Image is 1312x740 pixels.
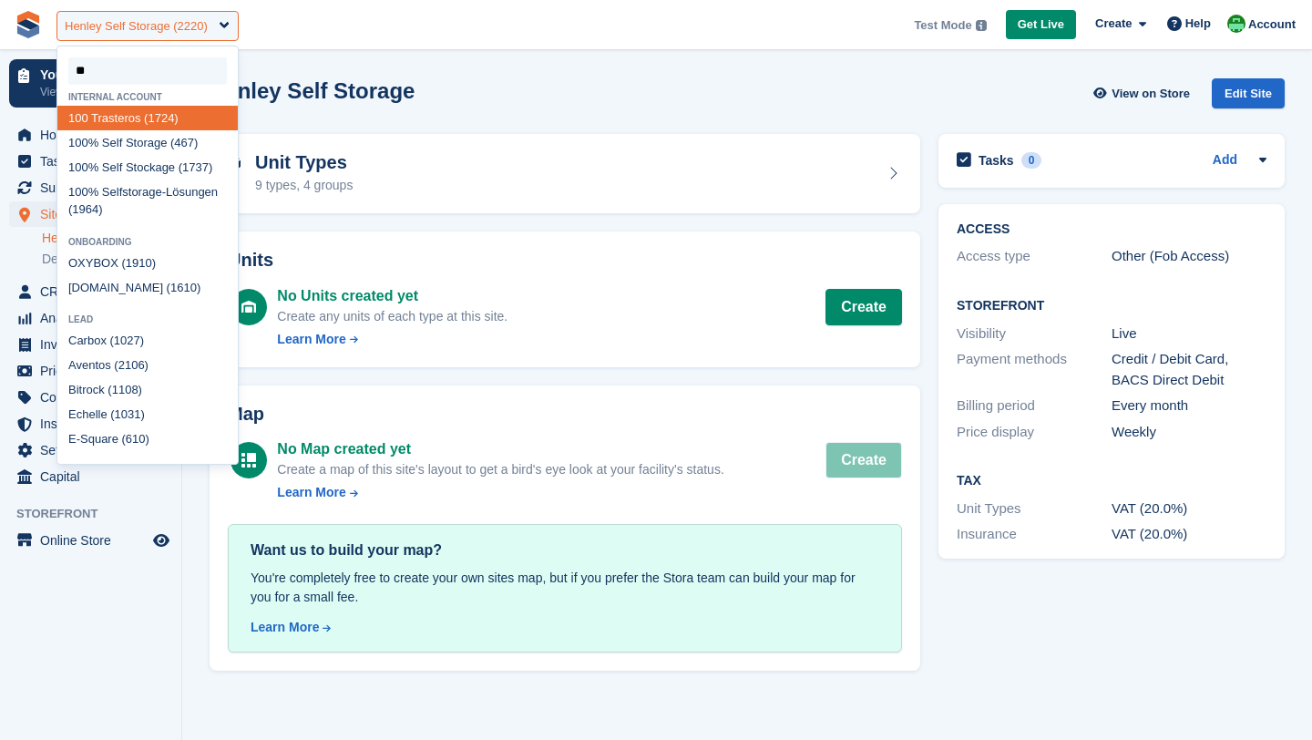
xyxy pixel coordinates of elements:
div: Edit Site [1212,78,1285,108]
div: Visibility [957,324,1112,344]
a: menu [9,528,172,553]
a: menu [9,122,172,148]
div: Billing period [957,396,1112,416]
h2: Tax [957,474,1266,488]
div: 0% Self Storage (467) [57,130,238,155]
span: Pricing [40,358,149,384]
span: Get Live [1018,15,1064,34]
img: map-icn-white-8b231986280072e83805622d3debb4903e2986e43859118e7b4002611c8ef794.svg [241,453,256,468]
span: Home [40,122,149,148]
h2: Storefront [957,299,1266,313]
span: Subscriptions [40,175,149,200]
span: 10 [132,432,145,446]
div: Aventos (2 6) [57,353,238,377]
span: 10 [68,185,81,199]
span: 10 [114,334,127,347]
div: Henley Self Storage (2220) [65,17,208,36]
img: Laura Carlisle [1227,15,1245,33]
span: View on Store [1112,85,1190,103]
div: [DOMAIN_NAME] (16 ) [57,275,238,300]
div: Internal account [57,92,238,102]
a: menu [9,201,172,227]
a: Your onboarding View next steps [9,59,172,108]
p: View next steps [40,84,149,100]
div: 0 Trasteros (1724) [57,106,238,130]
div: Echelle ( 31) [57,402,238,427]
span: 10 [125,358,138,372]
a: Demo Location [42,251,172,268]
div: 0% Self Stockage (1737) [57,155,238,180]
div: Weekly [1112,422,1266,443]
a: menu [9,464,172,489]
div: Payment methods [957,349,1112,390]
div: Insurance [957,524,1112,545]
img: unit-icn-white-d235c252c4782ee186a2df4c2286ac11bc0d7b43c5caf8ab1da4ff888f7e7cf9.svg [241,301,256,313]
div: Want us to build your map? [251,540,879,561]
img: icon-info-grey-7440780725fd019a000dd9b08b2336e03edf1995a4989e88bcd33f0948082b44.svg [976,20,987,31]
button: Create [825,289,902,325]
div: Unit Types [957,498,1112,519]
a: Add [1213,150,1237,171]
span: 10 [68,136,81,149]
a: Henley Self Storage [42,230,172,247]
a: View on Store [1091,78,1197,108]
span: Storefront [16,505,181,523]
a: menu [9,305,172,331]
div: Create any units of each type at this site. [277,307,507,326]
div: Create a map of this site's layout to get a bird's eye look at your facility's status. [277,460,723,479]
div: No Map created yet [277,438,723,460]
a: menu [9,332,172,357]
h2: Map [228,404,902,425]
span: Help [1185,15,1211,33]
span: Settings [40,437,149,463]
img: stora-icon-8386f47178a22dfd0bd8f6a31ec36ba5ce8667c1dd55bd0f319d3a0aa187defe.svg [15,11,42,38]
div: Locabox ( 00) [57,451,238,476]
span: Analytics [40,305,149,331]
a: Learn More [251,618,879,637]
div: You're completely free to create your own sites map, but if you prefer the Stora team can build y... [251,569,879,607]
span: Online Store [40,528,149,553]
span: 10 [118,383,131,396]
div: VAT (20.0%) [1112,498,1266,519]
span: Capital [40,464,149,489]
div: 9 types, 4 groups [255,176,353,195]
a: Edit Site [1212,78,1285,116]
div: E-Square (6 ) [57,427,238,451]
a: menu [9,358,172,384]
span: 10 [138,256,151,270]
span: Coupons [40,385,149,410]
div: Learn More [251,618,319,637]
div: VAT (20.0%) [1112,524,1266,545]
span: Account [1248,15,1296,34]
button: Create [825,442,902,478]
div: Every month [1112,396,1266,416]
div: Onboarding [57,237,238,247]
a: menu [9,437,172,463]
span: CRM [40,279,149,304]
a: Get Live [1006,10,1076,40]
a: menu [9,411,172,437]
span: Tasks [40,149,149,174]
a: Preview store [150,529,172,551]
div: Lead [57,314,238,324]
div: Access type [957,246,1112,267]
span: 10 [68,160,81,174]
div: 0 [1021,152,1042,169]
h2: Tasks [979,152,1014,169]
div: Credit / Debit Card, BACS Direct Debit [1112,349,1266,390]
span: Test Mode [914,16,971,35]
div: Price display [957,422,1112,443]
a: Unit Types 9 types, 4 groups [210,134,920,214]
div: No Units created yet [277,285,507,307]
a: menu [9,175,172,200]
div: Live [1112,324,1266,344]
h2: ACCESS [957,222,1266,237]
div: Carbox ( 27) [57,328,238,353]
a: menu [9,149,172,174]
div: Other (Fob Access) [1112,246,1266,267]
span: Insurance [40,411,149,437]
span: 10 [183,281,196,294]
p: Your onboarding [40,68,149,81]
span: 10 [120,457,133,470]
div: Learn More [277,330,345,349]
